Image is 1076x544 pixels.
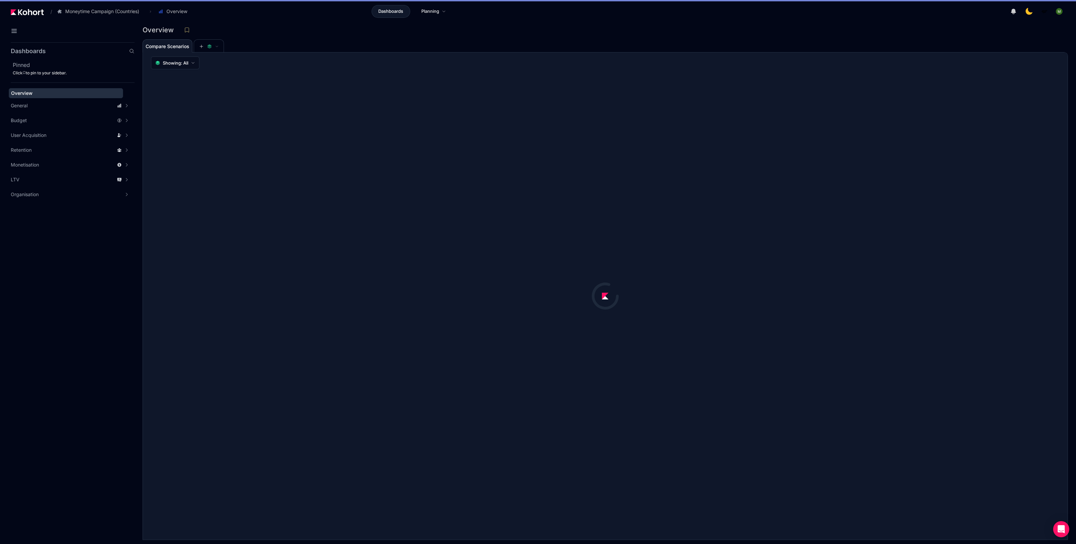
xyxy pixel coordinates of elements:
[11,117,27,124] span: Budget
[163,60,188,66] span: Showing: All
[1053,521,1069,537] div: Open Intercom Messenger
[143,27,178,33] h3: Overview
[11,161,39,168] span: Monetisation
[11,176,20,183] span: LTV
[151,57,199,69] button: Showing: All
[11,132,46,139] span: User Acquisition
[9,88,123,98] a: Overview
[45,8,52,15] span: /
[155,6,194,17] button: Overview
[372,5,410,18] a: Dashboards
[13,61,134,69] h2: Pinned
[414,5,453,18] a: Planning
[11,90,33,96] span: Overview
[378,8,403,15] span: Dashboards
[148,9,153,14] span: ›
[65,8,139,15] span: Moneytime Campaign (Countries)
[53,6,146,17] button: Moneytime Campaign (Countries)
[13,70,134,76] div: Click to pin to your sidebar.
[1041,8,1048,15] img: logo_MoneyTimeLogo_1_20250619094856634230.png
[146,44,189,49] span: Compare Scenarios
[11,191,39,198] span: Organisation
[11,48,46,54] h2: Dashboards
[11,102,28,109] span: General
[166,8,187,15] span: Overview
[421,8,439,15] span: Planning
[11,147,32,153] span: Retention
[11,9,44,15] img: Kohort logo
